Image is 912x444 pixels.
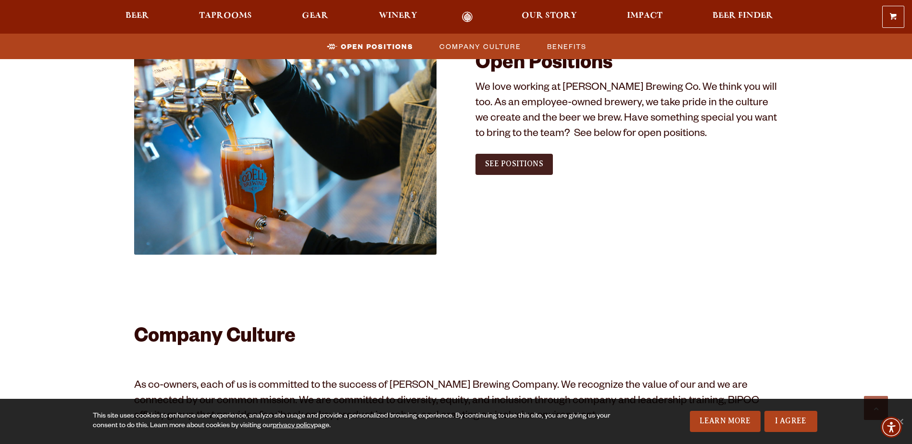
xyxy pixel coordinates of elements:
[302,12,328,20] span: Gear
[547,39,587,53] span: Benefits
[706,12,779,23] a: Beer Finder
[475,154,553,175] a: See Positions
[515,12,583,23] a: Our Story
[119,12,155,23] a: Beer
[125,12,149,20] span: Beer
[475,53,778,76] h2: Open Positions
[93,412,611,431] div: This site uses cookies to enhance user experience, analyze site usage and provide a personalized ...
[379,12,417,20] span: Winery
[485,160,543,168] span: See Positions
[541,39,591,53] a: Benefits
[193,12,258,23] a: Taprooms
[439,39,521,53] span: Company Culture
[296,12,335,23] a: Gear
[373,12,424,23] a: Winery
[712,12,773,20] span: Beer Finder
[341,39,413,53] span: Open Positions
[273,422,314,430] a: privacy policy
[764,411,817,432] a: I Agree
[134,327,778,350] h2: Company Culture
[627,12,662,20] span: Impact
[434,39,526,53] a: Company Culture
[475,81,778,143] p: We love working at [PERSON_NAME] Brewing Co. We think you will too. As an employee-owned brewery,...
[881,417,902,438] div: Accessibility Menu
[134,381,759,423] span: As co-owners, each of us is committed to the success of [PERSON_NAME] Brewing Company. We recogni...
[864,396,888,420] a: Scroll to top
[321,39,418,53] a: Open Positions
[621,12,669,23] a: Impact
[522,12,577,20] span: Our Story
[199,12,252,20] span: Taprooms
[450,12,486,23] a: Odell Home
[690,411,761,432] a: Learn More
[134,53,437,255] img: Jobs_1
